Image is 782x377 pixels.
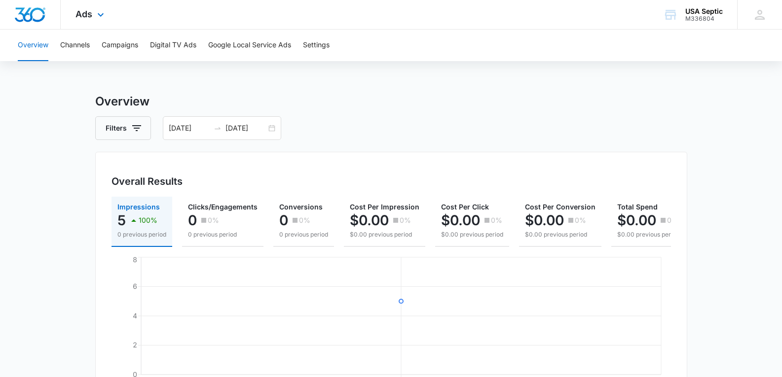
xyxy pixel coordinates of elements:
p: 0 [188,212,197,228]
p: 0% [575,217,586,224]
div: account name [685,7,723,15]
p: 0% [400,217,411,224]
p: $0.00 previous period [525,230,596,239]
span: Cost Per Conversion [525,203,596,211]
div: account id [685,15,723,22]
span: swap-right [214,124,222,132]
span: Impressions [117,203,160,211]
span: Ads [75,9,92,19]
span: Cost Per Click [441,203,489,211]
button: Campaigns [102,30,138,61]
p: $0.00 previous period [441,230,503,239]
p: 0 [279,212,288,228]
p: 0 previous period [188,230,258,239]
span: Total Spend [617,203,658,211]
button: Settings [303,30,330,61]
span: to [214,124,222,132]
p: 0% [491,217,502,224]
button: Channels [60,30,90,61]
p: 100% [139,217,157,224]
tspan: 4 [133,311,137,320]
h3: Overview [95,93,687,110]
p: 0% [667,217,678,224]
p: $0.00 previous period [617,230,679,239]
tspan: 8 [133,255,137,264]
p: $0.00 [525,212,564,228]
h3: Overall Results [112,174,183,189]
span: Clicks/Engagements [188,203,258,211]
input: Start date [169,123,210,134]
tspan: 6 [133,282,137,290]
span: Conversions [279,203,323,211]
tspan: 2 [133,341,137,349]
p: $0.00 previous period [350,230,419,239]
button: Overview [18,30,48,61]
button: Filters [95,116,151,140]
p: 0% [208,217,219,224]
button: Digital TV Ads [150,30,196,61]
p: $0.00 [441,212,480,228]
p: 0% [299,217,310,224]
p: $0.00 [617,212,656,228]
p: $0.00 [350,212,389,228]
p: 0 previous period [117,230,166,239]
p: 0 previous period [279,230,328,239]
input: End date [225,123,266,134]
button: Google Local Service Ads [208,30,291,61]
span: Cost Per Impression [350,203,419,211]
p: 5 [117,212,126,228]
